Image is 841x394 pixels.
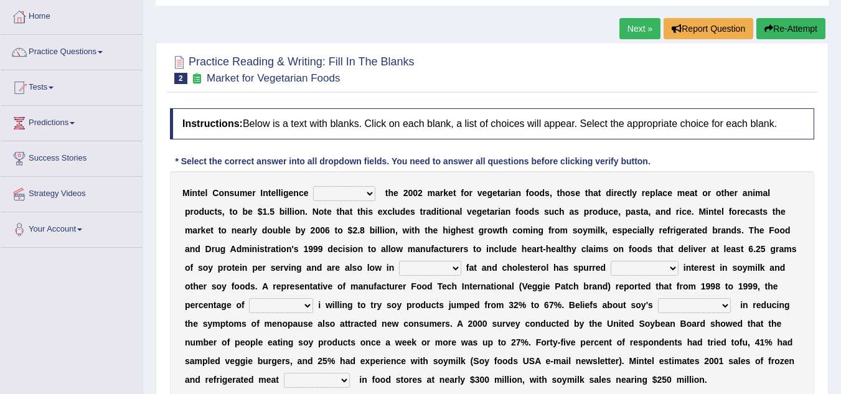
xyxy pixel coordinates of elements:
[170,53,415,84] h2: Practice Reading & Writing: Fill In The Blanks
[692,207,694,217] b: .
[304,188,309,198] b: e
[442,207,444,217] b: i
[439,207,442,217] b: t
[395,225,398,235] b: ,
[753,188,755,198] b: i
[431,207,437,217] b: d
[409,225,411,235] b: i
[698,207,706,217] b: M
[716,188,721,198] b: o
[190,207,193,217] b: r
[339,207,345,217] b: h
[515,207,519,217] b: f
[748,188,753,198] b: n
[598,207,603,217] b: d
[658,188,663,198] b: a
[1,106,143,137] a: Predictions
[529,207,535,217] b: d
[487,188,492,198] b: g
[655,207,660,217] b: a
[466,225,471,235] b: s
[380,225,382,235] b: l
[201,225,206,235] b: k
[315,225,320,235] b: 0
[262,207,267,217] b: 1
[455,207,460,217] b: a
[519,207,524,217] b: o
[170,155,655,168] div: * Select the correct answer into all dropdown fields. You need to answer all questions before cli...
[311,225,316,235] b: 2
[425,225,428,235] b: t
[267,207,270,217] b: .
[461,225,466,235] b: e
[554,207,559,217] b: c
[360,207,366,217] b: h
[408,188,413,198] b: 0
[218,188,224,198] b: o
[299,188,304,198] b: c
[665,207,671,217] b: d
[755,188,763,198] b: m
[420,207,423,217] b: t
[378,207,383,217] b: e
[273,225,278,235] b: u
[549,207,555,217] b: u
[368,207,373,217] b: s
[301,225,306,235] b: y
[240,188,247,198] b: m
[714,207,717,217] b: t
[482,188,487,198] b: e
[280,207,285,217] b: b
[755,207,760,217] b: s
[383,207,388,217] b: x
[593,188,598,198] b: a
[500,207,505,217] b: a
[650,188,655,198] b: p
[443,188,448,198] b: k
[497,188,500,198] b: t
[415,225,420,235] b: h
[248,207,253,217] b: e
[1,141,143,172] a: Success Stories
[645,188,650,198] b: e
[435,188,440,198] b: a
[660,207,666,217] b: n
[534,188,540,198] b: o
[629,188,632,198] b: l
[530,225,533,235] b: i
[655,188,658,198] b: l
[745,207,750,217] b: c
[716,207,721,217] b: e
[469,188,472,198] b: r
[392,207,395,217] b: l
[622,188,627,198] b: c
[423,207,426,217] b: r
[685,188,690,198] b: e
[588,188,593,198] b: h
[289,207,292,217] b: l
[730,188,735,198] b: e
[357,225,360,235] b: .
[287,207,289,217] b: l
[619,18,660,39] a: Next »
[194,207,199,217] b: o
[721,207,724,217] b: l
[611,188,614,198] b: i
[382,225,385,235] b: i
[682,207,687,217] b: c
[687,207,692,217] b: e
[609,207,614,217] b: c
[268,188,271,198] b: t
[690,188,695,198] b: a
[517,225,523,235] b: o
[217,207,222,217] b: s
[270,207,275,217] b: 5
[614,188,617,198] b: r
[234,188,240,198] b: u
[185,207,190,217] b: p
[207,72,341,84] small: Market for Vegetarian Foods
[773,207,776,217] b: t
[702,188,708,198] b: o
[385,188,388,198] b: t
[221,225,227,235] b: o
